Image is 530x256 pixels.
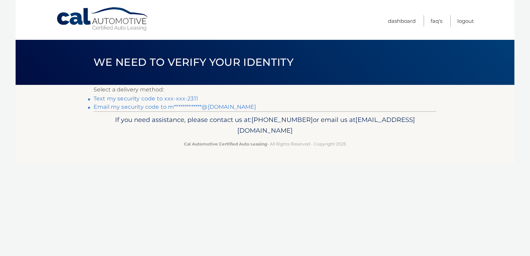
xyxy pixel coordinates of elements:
[431,15,442,27] a: FAQ's
[94,56,293,69] span: We need to verify your identity
[98,114,432,136] p: If you need assistance, please contact us at: or email us at
[94,85,436,95] p: Select a delivery method:
[388,15,416,27] a: Dashboard
[184,141,267,147] strong: Cal Automotive Certified Auto Leasing
[457,15,474,27] a: Logout
[251,116,313,124] span: [PHONE_NUMBER]
[56,7,150,32] a: Cal Automotive
[94,95,198,102] a: Text my security code to xxx-xxx-2311
[98,140,432,148] p: - All Rights Reserved - Copyright 2025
